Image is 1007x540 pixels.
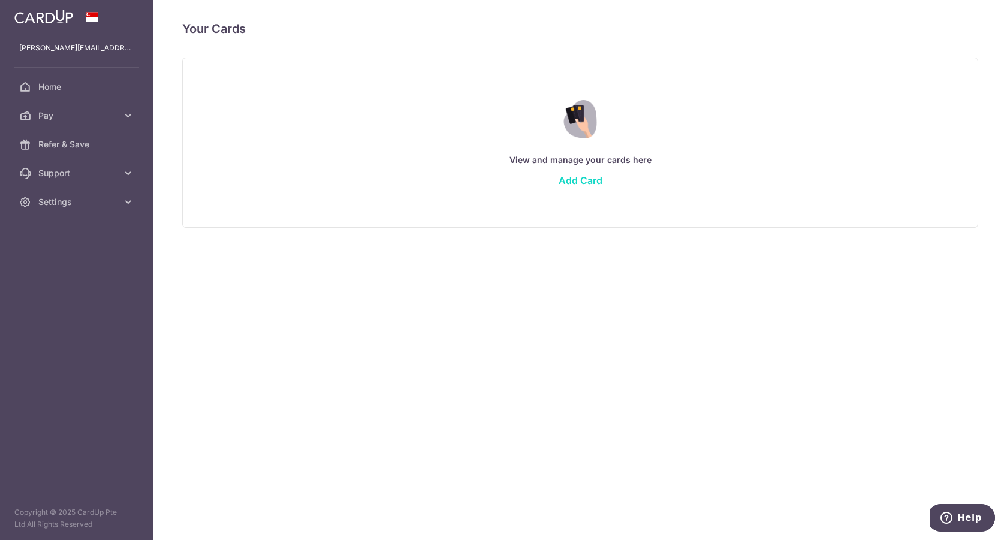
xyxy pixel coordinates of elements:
[28,8,52,19] span: Help
[559,174,602,186] a: Add Card
[14,10,73,24] img: CardUp
[38,138,117,150] span: Refer & Save
[38,167,117,179] span: Support
[38,110,117,122] span: Pay
[207,153,954,167] p: View and manage your cards here
[930,504,995,534] iframe: Opens a widget where you can find more information
[19,42,134,54] p: [PERSON_NAME][EMAIL_ADDRESS][DOMAIN_NAME]
[554,100,605,138] img: Credit Card
[38,81,117,93] span: Home
[182,19,246,38] h4: Your Cards
[38,196,117,208] span: Settings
